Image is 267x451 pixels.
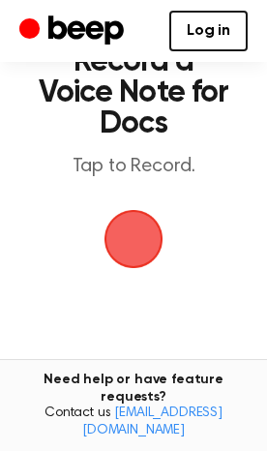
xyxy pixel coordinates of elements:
img: Beep Logo [104,210,163,268]
p: Tap to Record. [35,155,232,179]
span: Contact us [12,406,255,439]
a: Log in [169,11,248,51]
a: [EMAIL_ADDRESS][DOMAIN_NAME] [82,406,222,437]
h1: Record a Voice Note for Docs [35,46,232,139]
a: Beep [19,13,129,50]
